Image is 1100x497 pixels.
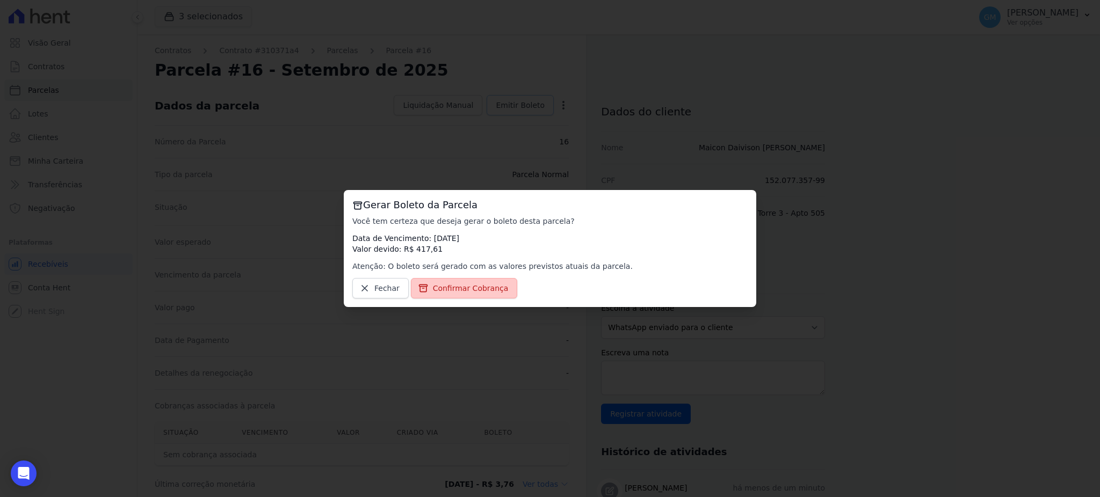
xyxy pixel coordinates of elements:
[411,278,518,298] a: Confirmar Cobrança
[374,283,400,294] span: Fechar
[11,461,37,486] div: Open Intercom Messenger
[352,216,748,226] p: Você tem certeza que deseja gerar o boleto desta parcela?
[352,199,748,211] h3: Gerar Boleto da Parcela
[352,233,748,254] p: Data de Vencimento: [DATE] Valor devido: R$ 417,61
[352,278,409,298] a: Fechar
[352,261,748,272] p: Atenção: O boleto será gerado com as valores previstos atuais da parcela.
[433,283,509,294] span: Confirmar Cobrança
